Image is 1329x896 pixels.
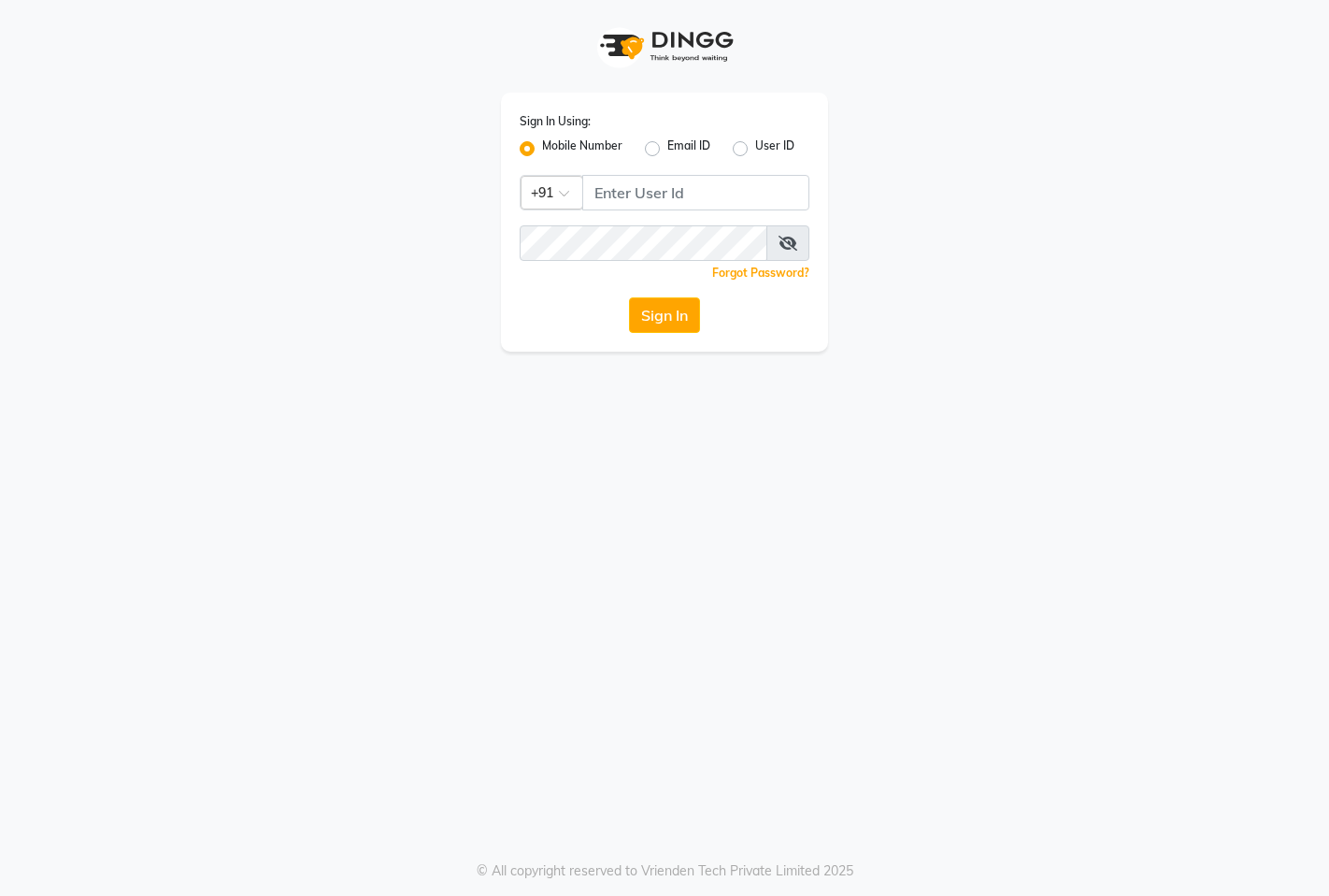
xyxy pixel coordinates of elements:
[520,113,591,130] label: Sign In Using:
[667,137,710,160] label: Email ID
[520,225,767,261] input: Username
[712,266,809,280] a: Forgot Password?
[582,175,809,210] input: Username
[542,137,622,160] label: Mobile Number
[629,297,700,333] button: Sign In
[755,137,794,160] label: User ID
[590,19,739,74] img: logo1.svg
